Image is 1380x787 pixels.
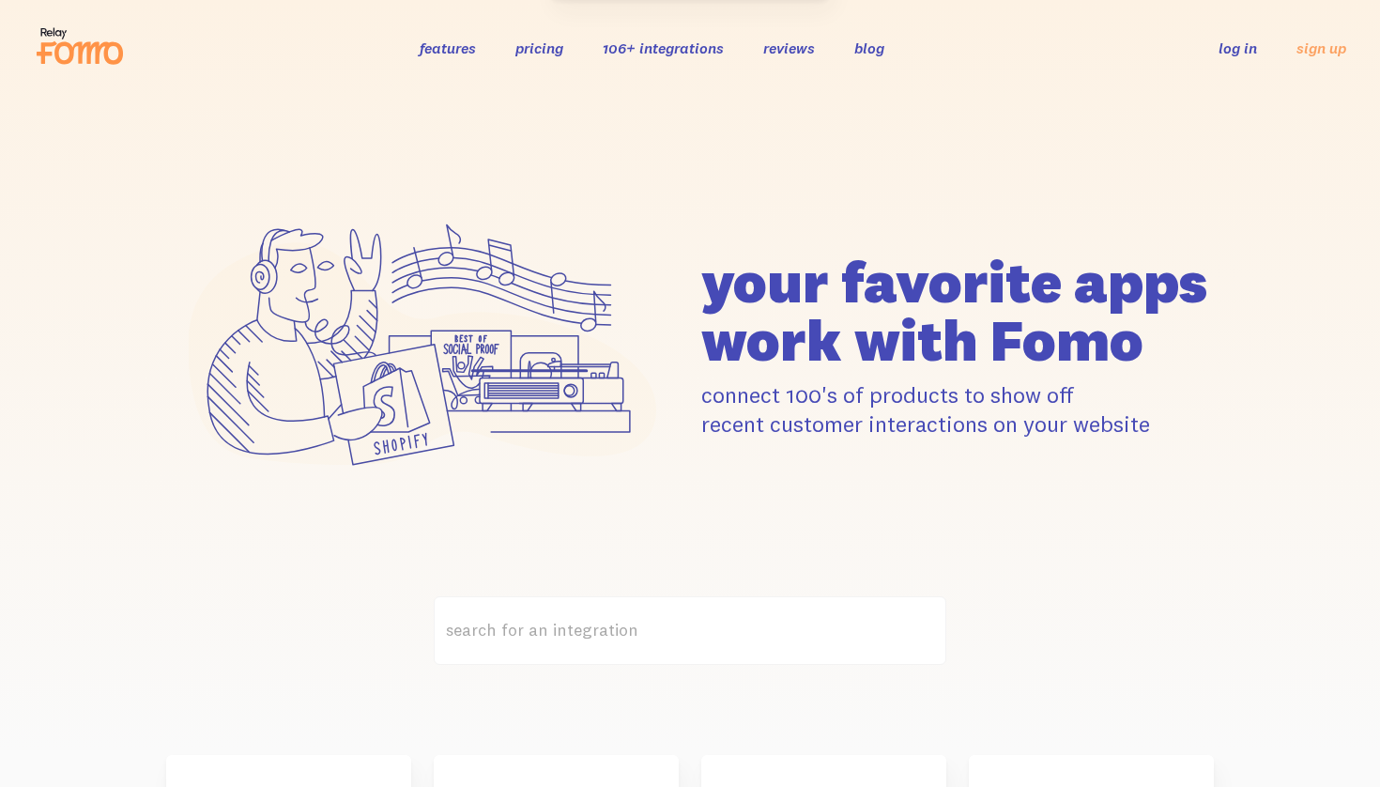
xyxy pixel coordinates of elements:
[603,39,724,57] a: 106+ integrations
[434,596,946,665] label: search for an integration
[1219,39,1257,57] a: log in
[854,39,884,57] a: blog
[1296,39,1346,58] a: sign up
[420,39,476,57] a: features
[763,39,815,57] a: reviews
[701,253,1214,369] h1: your favorite apps work with Fomo
[515,39,563,57] a: pricing
[701,380,1214,439] p: connect 100's of products to show off recent customer interactions on your website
